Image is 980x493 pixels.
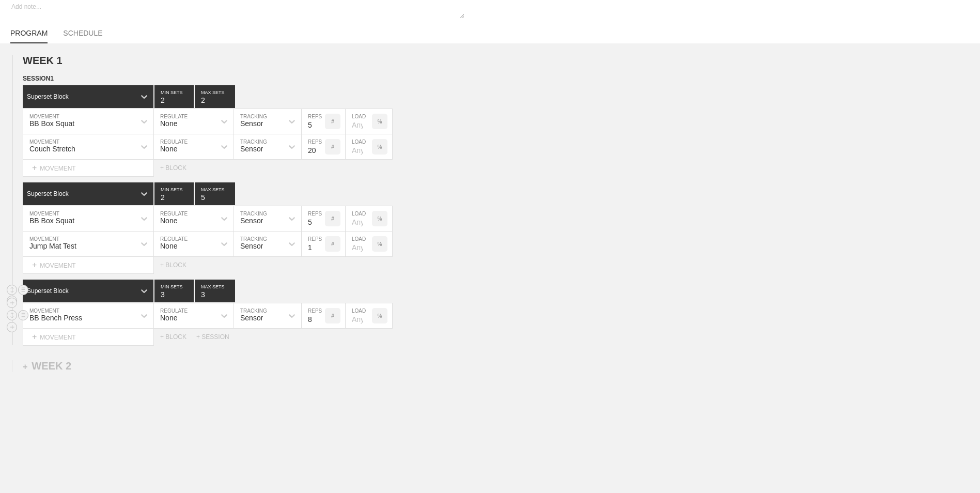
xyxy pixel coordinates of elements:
[27,287,69,295] div: Superset Block
[240,145,263,153] div: Sensor
[240,242,263,250] div: Sensor
[240,217,263,225] div: Sensor
[27,93,69,100] div: Superset Block
[29,145,75,153] div: Couch Stretch
[378,119,382,125] p: %
[27,190,69,197] div: Superset Block
[32,163,37,172] span: +
[160,242,177,250] div: None
[346,303,372,328] input: Any
[23,257,154,274] div: MOVEMENT
[160,164,196,172] div: + BLOCK
[160,119,177,128] div: None
[29,119,74,128] div: BB Box Squat
[378,216,382,222] p: %
[10,29,48,43] a: PROGRAM
[240,314,263,322] div: Sensor
[160,145,177,153] div: None
[196,333,238,341] div: + SESSION
[160,333,196,341] div: + BLOCK
[32,260,37,269] span: +
[331,144,334,150] p: #
[378,313,382,319] p: %
[331,241,334,247] p: #
[195,85,235,108] input: None
[23,362,27,371] span: +
[32,332,37,341] span: +
[23,360,71,372] div: WEEK 2
[331,216,334,222] p: #
[29,242,76,250] div: Jump Mat Test
[23,55,63,66] span: WEEK 1
[29,217,74,225] div: BB Box Squat
[160,314,177,322] div: None
[331,119,334,125] p: #
[240,119,263,128] div: Sensor
[346,206,372,231] input: Any
[928,443,980,493] iframe: Chat Widget
[160,217,177,225] div: None
[346,232,372,256] input: Any
[346,109,372,134] input: Any
[160,261,196,269] div: + BLOCK
[331,313,334,319] p: #
[63,29,102,42] a: SCHEDULE
[23,75,54,82] span: SESSION 1
[346,134,372,159] input: Any
[29,314,82,322] div: BB Bench Press
[23,329,154,346] div: MOVEMENT
[378,241,382,247] p: %
[378,144,382,150] p: %
[23,160,154,177] div: MOVEMENT
[195,280,235,302] input: None
[195,182,235,205] input: None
